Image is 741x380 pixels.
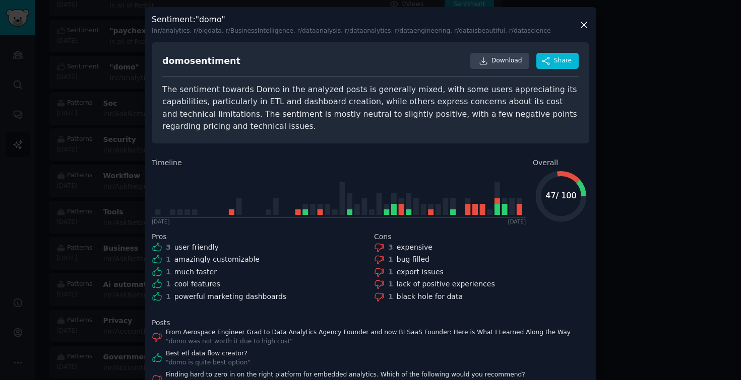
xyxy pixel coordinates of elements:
[397,279,495,289] div: lack of positive experiences
[397,267,444,277] div: export issues
[388,267,393,277] div: 1
[533,158,558,168] span: Overall
[166,370,525,379] a: Finding hard to zero in on the right platform for embedded analytics. Which of the following woul...
[374,232,392,242] span: Cons
[152,218,170,225] div: [DATE]
[174,279,220,289] div: cool features
[397,254,429,265] div: bug filled
[174,254,260,265] div: amazingly customizable
[545,191,576,200] text: 47 / 100
[174,291,287,302] div: powerful marketing dashboards
[491,56,522,65] span: Download
[152,318,170,328] span: Posts
[166,358,251,367] div: " domo is quite best option "
[166,254,171,265] div: 1
[162,55,240,67] div: domo sentiment
[166,349,251,358] a: Best etl data flow creator?
[166,328,571,337] a: From Aerospace Engineer Grad to Data Analytics Agency Founder and now BI SaaS Founder: Here is Wh...
[174,267,217,277] div: much faster
[388,291,393,302] div: 1
[152,14,551,35] h3: Sentiment : "domo"
[166,267,171,277] div: 1
[508,218,526,225] div: [DATE]
[166,291,171,302] div: 1
[397,291,463,302] div: black hole for data
[162,84,579,133] div: The sentiment towards Domo in the analyzed posts is generally mixed, with some users appreciating...
[388,242,393,253] div: 3
[536,53,579,69] button: Share
[397,242,433,253] div: expensive
[388,279,393,289] div: 1
[152,232,167,242] span: Pros
[174,242,219,253] div: user friendly
[166,279,171,289] div: 1
[152,158,182,168] span: Timeline
[152,27,551,36] div: In r/analytics, r/bigdata, r/BusinessIntelligence, r/dataanalysis, r/dataanalytics, r/dataenginee...
[470,53,529,69] a: Download
[388,254,393,265] div: 1
[166,337,571,346] div: " domo was not worth it due to high cost "
[166,242,171,253] div: 3
[554,56,572,65] span: Share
